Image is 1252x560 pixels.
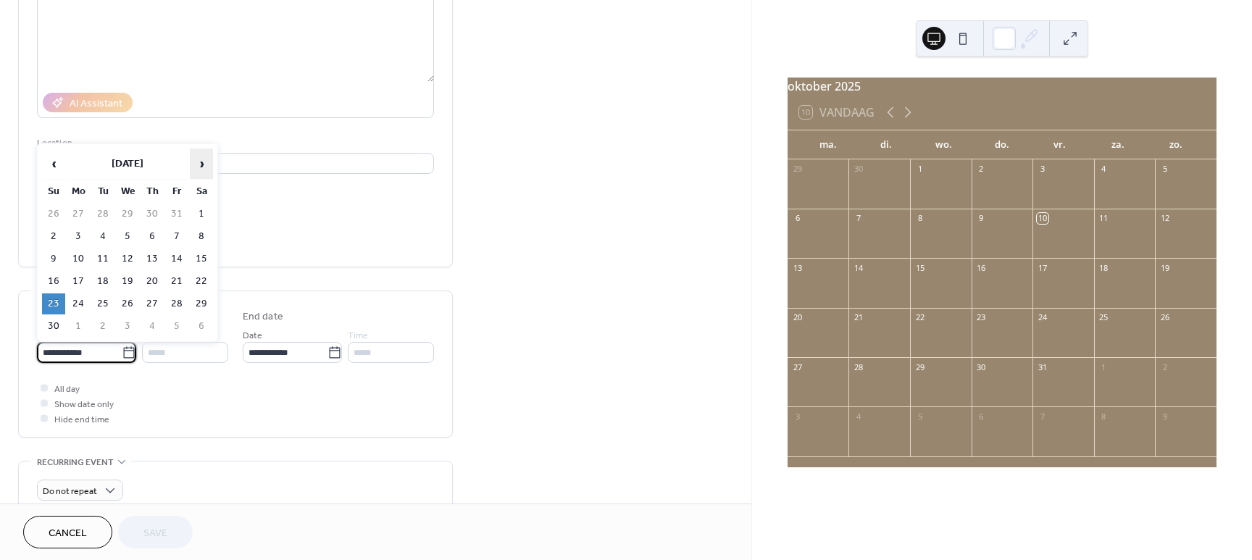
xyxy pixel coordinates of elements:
td: 17 [67,271,90,292]
div: do. [973,130,1031,159]
div: 21 [853,312,864,323]
td: 20 [141,271,164,292]
td: 31 [165,204,188,225]
td: 16 [42,271,65,292]
a: Cancel [23,516,112,548]
th: Tu [91,181,114,202]
div: 16 [976,262,987,273]
span: Hide end time [54,412,109,427]
td: 1 [190,204,213,225]
div: wo. [915,130,973,159]
div: 25 [1098,312,1109,323]
div: 8 [1098,411,1109,422]
div: 8 [914,213,925,224]
div: zo. [1147,130,1205,159]
div: vr. [1031,130,1089,159]
div: za. [1089,130,1147,159]
div: 15 [914,262,925,273]
span: Time [142,328,162,343]
td: 4 [91,226,114,247]
div: 29 [914,362,925,372]
td: 14 [165,248,188,269]
span: Show date only [54,397,114,412]
div: 11 [1098,213,1109,224]
div: 10 [1037,213,1048,224]
td: 30 [141,204,164,225]
td: 27 [141,293,164,314]
div: di. [857,130,915,159]
td: 3 [67,226,90,247]
div: 5 [1159,164,1170,175]
td: 22 [190,271,213,292]
div: Location [37,135,431,151]
div: 31 [1037,362,1048,372]
td: 29 [116,204,139,225]
th: Mo [67,181,90,202]
span: Recurring event [37,455,114,470]
th: We [116,181,139,202]
div: 4 [853,411,864,422]
td: 4 [141,316,164,337]
td: 15 [190,248,213,269]
div: 2 [976,164,987,175]
div: 7 [1037,411,1048,422]
span: ‹ [43,149,64,178]
td: 1 [67,316,90,337]
td: 2 [42,226,65,247]
div: 18 [1098,262,1109,273]
td: 24 [67,293,90,314]
div: 20 [792,312,803,323]
div: 3 [792,411,803,422]
div: 6 [976,411,987,422]
td: 6 [190,316,213,337]
div: 1 [914,164,925,175]
div: 14 [853,262,864,273]
div: 26 [1159,312,1170,323]
div: End date [243,309,283,325]
td: 10 [67,248,90,269]
div: 3 [1037,164,1048,175]
div: 17 [1037,262,1048,273]
div: 6 [792,213,803,224]
td: 30 [42,316,65,337]
td: 28 [91,204,114,225]
th: Th [141,181,164,202]
span: Date [243,328,262,343]
td: 12 [116,248,139,269]
div: 29 [792,164,803,175]
div: 13 [792,262,803,273]
div: 23 [976,312,987,323]
div: 28 [853,362,864,372]
div: 22 [914,312,925,323]
td: 7 [165,226,188,247]
th: [DATE] [67,149,188,180]
span: Do not repeat [43,483,97,500]
td: 13 [141,248,164,269]
td: 27 [67,204,90,225]
div: 7 [853,213,864,224]
div: 9 [1159,411,1170,422]
div: ma. [799,130,857,159]
div: 1 [1098,362,1109,372]
span: All day [54,382,80,397]
th: Sa [190,181,213,202]
div: 30 [976,362,987,372]
td: 5 [116,226,139,247]
th: Su [42,181,65,202]
th: Fr [165,181,188,202]
td: 3 [116,316,139,337]
div: 30 [853,164,864,175]
div: 19 [1159,262,1170,273]
td: 26 [116,293,139,314]
div: 4 [1098,164,1109,175]
td: 28 [165,293,188,314]
div: 27 [792,362,803,372]
td: 18 [91,271,114,292]
span: Time [348,328,368,343]
td: 11 [91,248,114,269]
div: 2 [1159,362,1170,372]
div: 9 [976,213,987,224]
div: 5 [914,411,925,422]
div: oktober 2025 [788,78,1216,95]
td: 29 [190,293,213,314]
